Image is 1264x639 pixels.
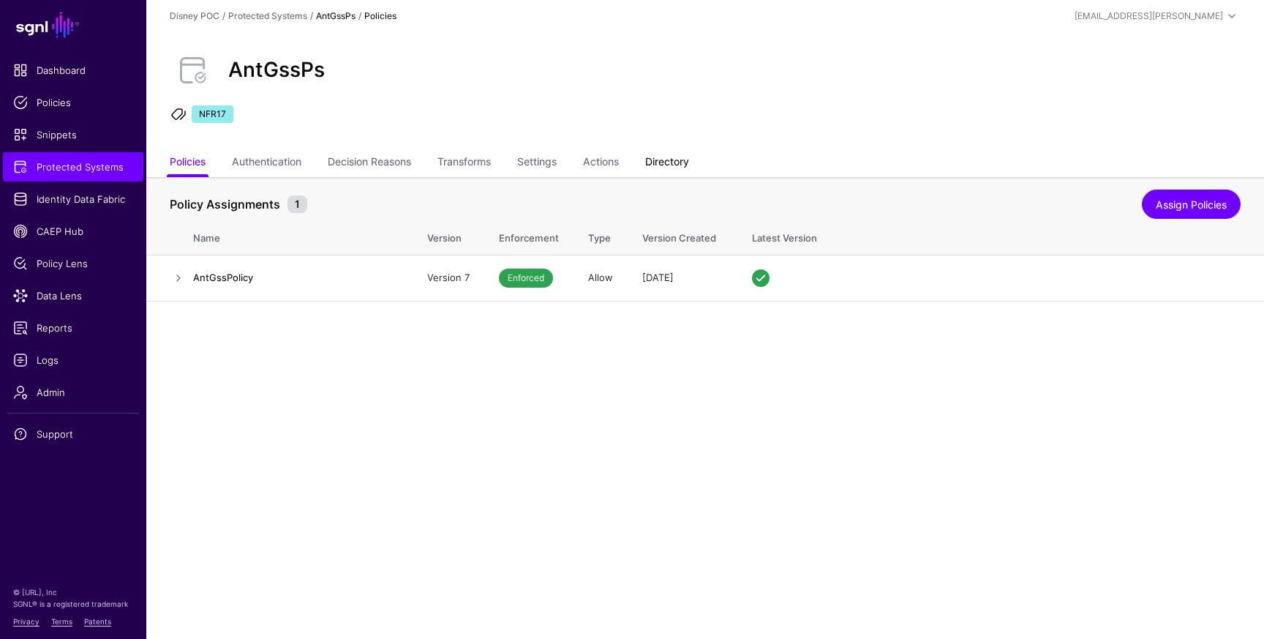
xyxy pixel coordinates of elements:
[13,598,133,610] p: SGNL® is a registered trademark
[3,217,143,246] a: CAEP Hub
[355,10,364,23] div: /
[9,9,138,41] a: SGNL
[517,149,557,177] a: Settings
[3,88,143,117] a: Policies
[484,217,573,255] th: Enforcement
[737,217,1264,255] th: Latest Version
[642,272,674,283] span: [DATE]
[170,10,219,21] a: Disney POC
[170,149,206,177] a: Policies
[13,385,133,400] span: Admin
[3,152,143,182] a: Protected Systems
[13,95,133,110] span: Policies
[3,56,143,85] a: Dashboard
[13,224,133,239] span: CAEP Hub
[13,256,133,271] span: Policy Lens
[13,288,133,303] span: Data Lens
[645,149,689,177] a: Directory
[13,192,133,206] span: Identity Data Fabric
[51,617,72,626] a: Terms
[1075,10,1223,23] div: [EMAIL_ADDRESS][PERSON_NAME]
[413,217,484,255] th: Version
[628,217,737,255] th: Version Created
[316,10,355,21] strong: AntGssPs
[3,249,143,278] a: Policy Lens
[364,10,396,21] strong: Policies
[193,271,398,284] h4: AntGssPolicy
[307,10,316,23] div: /
[219,10,228,23] div: /
[193,217,413,255] th: Name
[13,63,133,78] span: Dashboard
[13,617,39,626] a: Privacy
[1142,190,1241,219] a: Assign Policies
[3,281,143,310] a: Data Lens
[413,255,484,301] td: Version 7
[3,345,143,375] a: Logs
[232,149,301,177] a: Authentication
[573,217,628,255] th: Type
[583,149,619,177] a: Actions
[13,586,133,598] p: © [URL], Inc
[499,269,553,288] span: Enforced
[13,427,133,441] span: Support
[13,321,133,335] span: Reports
[328,149,411,177] a: Decision Reasons
[13,353,133,367] span: Logs
[84,617,111,626] a: Patents
[166,195,284,213] span: Policy Assignments
[3,313,143,343] a: Reports
[3,378,143,407] a: Admin
[573,255,628,301] td: Allow
[437,149,491,177] a: Transforms
[3,120,143,149] a: Snippets
[228,58,325,83] h2: AntGssPs
[13,160,133,174] span: Protected Systems
[13,127,133,142] span: Snippets
[192,105,233,123] span: NFR17
[228,10,307,21] a: Protected Systems
[3,184,143,214] a: Identity Data Fabric
[287,195,307,213] small: 1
